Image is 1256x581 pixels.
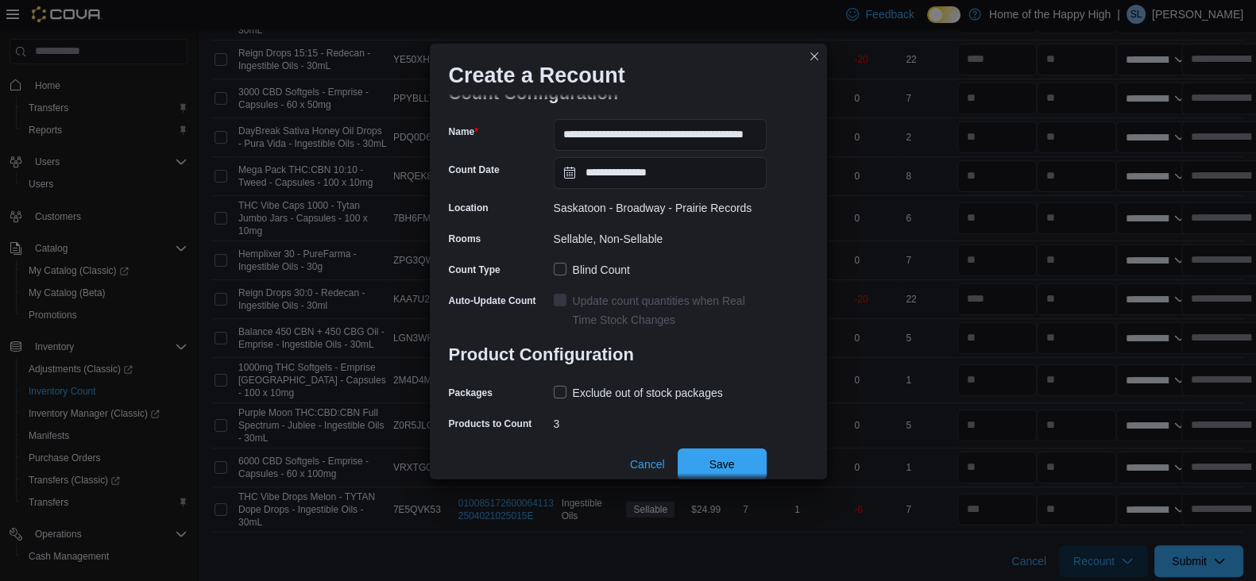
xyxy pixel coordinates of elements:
div: 3 [554,411,767,430]
label: Auto-Update Count [449,294,536,307]
button: Closes this modal window [805,47,824,66]
label: Count Date [449,164,500,176]
label: Name [449,125,478,138]
span: Cancel [630,456,665,472]
label: Count Type [449,264,500,276]
h1: Create a Recount [449,63,625,88]
label: Location [449,202,489,214]
button: Cancel [624,448,671,480]
label: Packages [449,387,493,399]
div: Exclude out of stock packages [573,383,723,402]
button: Save [678,448,767,480]
div: Update count quantities when Real Time Stock Changes [573,291,767,329]
label: Products to Count [449,417,532,430]
input: Press the down key to open a popover containing a calendar. [554,157,767,189]
h3: Product Configuration [449,329,767,380]
span: Save [709,456,735,472]
label: Rooms [449,233,481,245]
div: Saskatoon - Broadway - Prairie Records [554,195,767,214]
div: Blind Count [573,260,630,279]
div: Sellable, Non-Sellable [554,226,767,245]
